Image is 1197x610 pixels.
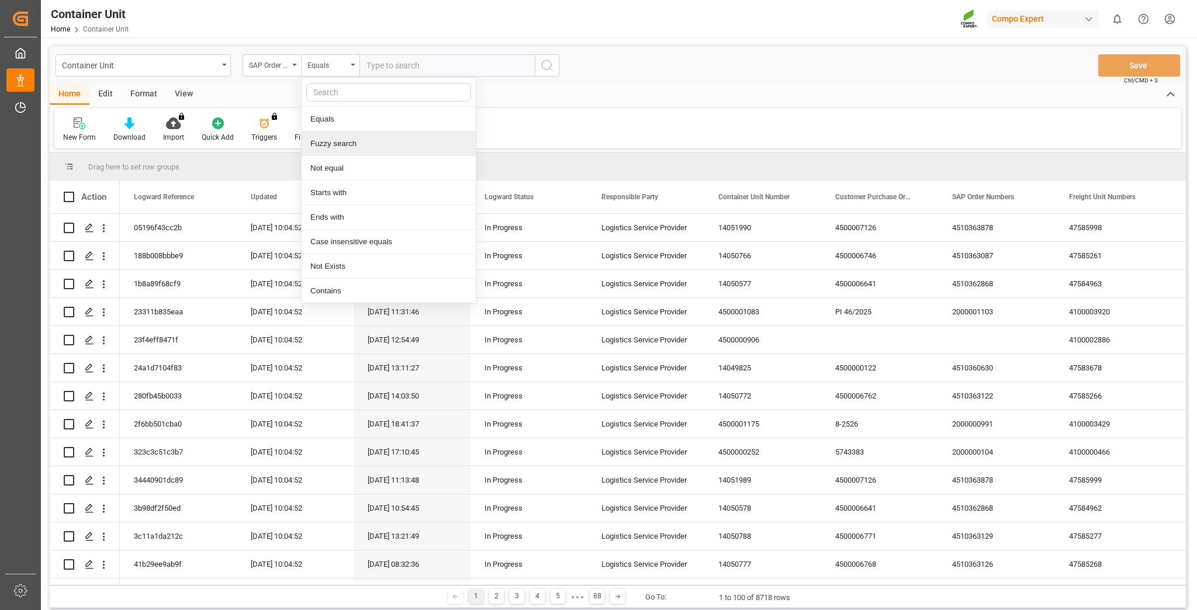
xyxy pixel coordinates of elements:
[120,522,237,550] div: 3c11a1da212c
[50,214,120,242] div: Press SPACE to select this row.
[587,522,704,550] div: Logistics Service Provider
[243,54,301,77] button: open menu
[587,270,704,297] div: Logistics Service Provider
[120,326,237,353] div: 23f4eff8471f
[485,551,573,578] div: In Progress
[821,242,938,269] div: 4500006746
[938,242,1055,269] div: 4510363087
[485,327,573,353] div: In Progress
[938,298,1055,325] div: 2000001103
[237,550,354,578] div: [DATE] 10:04:52
[485,299,573,325] div: In Progress
[1130,6,1157,32] button: Help Center
[354,410,471,438] div: [DATE] 18:41:37
[50,382,120,410] div: Press SPACE to select this row.
[485,193,534,201] span: Logward Status
[485,523,573,550] div: In Progress
[134,193,194,201] span: Logward Reference
[551,589,565,604] div: 5
[51,5,129,23] div: Container Unit
[587,382,704,410] div: Logistics Service Provider
[50,578,120,606] div: Press SPACE to select this row.
[120,270,237,297] div: 1b8a89f68cf9
[938,410,1055,438] div: 2000000991
[587,578,704,606] div: Logistics Service Provider
[302,107,476,131] div: Equals
[485,411,573,438] div: In Progress
[587,438,704,466] div: Logistics Service Provider
[354,494,471,522] div: [DATE] 10:54:45
[704,354,821,382] div: 14049825
[202,132,234,143] div: Quick Add
[704,382,821,410] div: 14050772
[302,131,476,156] div: Fuzzy search
[120,466,237,494] div: 34440901dc89
[50,270,120,298] div: Press SPACE to select this row.
[302,181,476,205] div: Starts with
[704,270,821,297] div: 14050577
[88,162,179,171] span: Drag here to set row groups
[1055,438,1172,466] div: 4100000466
[821,410,938,438] div: 8-2526
[50,354,120,382] div: Press SPACE to select this row.
[704,438,821,466] div: 4500000252
[237,466,354,494] div: [DATE] 10:04:52
[1124,76,1158,85] span: Ctrl/CMD + S
[704,298,821,325] div: 4500001083
[485,495,573,522] div: In Progress
[120,410,237,438] div: 2f6bb501cba0
[952,193,1014,201] span: SAP Order Numbers
[485,355,573,382] div: In Progress
[489,589,504,604] div: 2
[938,214,1055,241] div: 4510363878
[535,54,559,77] button: search button
[821,270,938,297] div: 4500006641
[938,382,1055,410] div: 4510363122
[237,494,354,522] div: [DATE] 10:04:52
[302,254,476,279] div: Not Exists
[719,592,790,604] div: 1 to 100 of 8718 rows
[987,8,1104,30] button: Compo Expert
[1055,466,1172,494] div: 47585999
[354,326,471,353] div: [DATE] 12:54:49
[354,382,471,410] div: [DATE] 14:03:50
[587,298,704,325] div: Logistics Service Provider
[938,270,1055,297] div: 4510362868
[56,54,231,77] button: open menu
[469,589,483,604] div: 1
[1055,410,1172,438] div: 4100003429
[120,494,237,522] div: 3b98df2f50ed
[50,522,120,550] div: Press SPACE to select this row.
[601,193,658,201] span: Responsible Party
[960,9,979,29] img: Screenshot%202023-09-29%20at%2010.02.21.png_1712312052.png
[1069,193,1136,201] span: Freight Unit Numbers
[237,242,354,269] div: [DATE] 10:04:52
[50,326,120,354] div: Press SPACE to select this row.
[1055,550,1172,578] div: 47585268
[1055,522,1172,550] div: 47585277
[821,466,938,494] div: 4500007126
[587,550,704,578] div: Logistics Service Provider
[821,354,938,382] div: 4500000122
[704,522,821,550] div: 14050788
[237,326,354,353] div: [DATE] 10:04:52
[645,591,666,603] div: Go To:
[1098,54,1180,77] button: Save
[50,298,120,326] div: Press SPACE to select this row.
[530,589,545,604] div: 4
[485,242,573,269] div: In Progress
[237,298,354,325] div: [DATE] 10:04:52
[485,271,573,297] div: In Progress
[704,214,821,241] div: 14051990
[821,494,938,522] div: 4500006641
[120,578,237,606] div: 47884041d7cf
[50,410,120,438] div: Press SPACE to select this row.
[307,57,347,71] div: Equals
[704,466,821,494] div: 14051989
[237,522,354,550] div: [DATE] 10:04:52
[306,83,471,102] input: Search
[50,85,89,105] div: Home
[938,578,1055,606] div: 4510363087
[938,438,1055,466] div: 2000000104
[1055,326,1172,353] div: 4100002886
